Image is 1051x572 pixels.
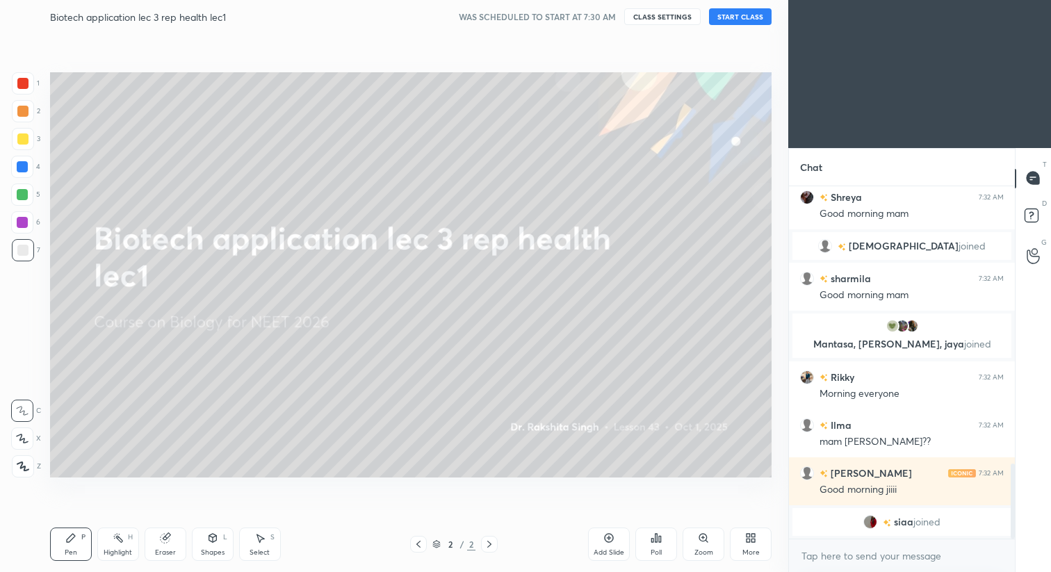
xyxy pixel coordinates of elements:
div: Z [12,455,41,477]
img: iconic-light.a09c19a4.png [948,468,976,477]
div: L [223,534,227,541]
div: C [11,400,41,422]
h5: WAS SCHEDULED TO START AT 7:30 AM [459,10,616,23]
p: Chat [789,149,833,186]
div: P [81,534,85,541]
div: mam [PERSON_NAME]?? [820,435,1004,449]
img: d22733c8dcf54b28933b43ba6a499ed8.jpg [863,515,877,529]
img: no-rating-badge.077c3623.svg [820,374,828,382]
h6: Ilma [828,418,852,432]
p: D [1042,198,1047,209]
div: 7:32 AM [979,274,1004,282]
div: Poll [651,549,662,556]
img: no-rating-badge.077c3623.svg [820,194,828,202]
span: joined [964,337,991,350]
img: f6c241e0dd1c41d887ad534e429356ab.jpg [800,370,814,384]
p: T [1043,159,1047,170]
img: default.png [800,466,814,480]
p: Mantasa, [PERSON_NAME], jaya [801,338,1003,350]
div: Pen [65,549,77,556]
img: no-rating-badge.077c3623.svg [820,470,828,477]
div: More [742,549,760,556]
span: joined [959,240,986,252]
div: Shapes [201,549,225,556]
div: Zoom [694,549,713,556]
img: no-rating-badge.077c3623.svg [820,275,828,283]
div: 7:32 AM [979,373,1004,381]
h6: Shreya [828,190,862,204]
img: no-rating-badge.077c3623.svg [883,518,891,526]
img: 98f6c952039a4783a4b4d5998a91bb1a.jpg [886,319,899,333]
div: 1 [12,72,40,95]
h6: [PERSON_NAME] [828,466,912,480]
div: X [11,427,41,450]
div: 2 [467,538,475,550]
span: [DEMOGRAPHIC_DATA] [849,240,959,252]
h6: Rikky [828,370,854,384]
h4: Biotech application lec 3 rep health lec1 [50,10,226,24]
div: 7 [12,239,40,261]
img: 7a62af4777254661a760c96001e5689c.jpg [895,319,909,333]
div: Morning everyone [820,387,1004,401]
div: Good morning jiiii [820,483,1004,497]
img: 50ceeb1611fd4c7e83683f92a3134389.jpg [905,319,919,333]
button: START CLASS [709,8,772,25]
img: default.png [800,418,814,432]
div: Good morning mam [820,207,1004,221]
span: joined [913,516,940,528]
span: siaa [894,516,913,528]
div: Highlight [104,549,132,556]
img: no-rating-badge.077c3623.svg [820,422,828,430]
img: no-rating-badge.077c3623.svg [838,243,846,250]
div: 3 [12,128,40,150]
h6: sharmila [828,271,871,286]
div: 5 [11,183,40,206]
div: 2 [12,100,40,122]
div: grid [789,186,1015,539]
div: / [460,540,464,548]
div: 2 [443,540,457,548]
div: Eraser [155,549,176,556]
div: 6 [11,211,40,234]
img: default.png [818,239,832,253]
img: e37a4afb824f4879b955433127e5b5ee.jpg [800,190,814,204]
img: default.png [800,271,814,285]
div: 7:32 AM [979,420,1004,429]
div: Select [250,549,270,556]
button: CLASS SETTINGS [624,8,701,25]
div: Add Slide [594,549,624,556]
div: 4 [11,156,40,178]
div: 7:32 AM [979,468,1004,477]
div: 7:32 AM [979,193,1004,201]
div: S [270,534,275,541]
div: Good morning mam [820,288,1004,302]
p: G [1041,237,1047,247]
div: H [128,534,133,541]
